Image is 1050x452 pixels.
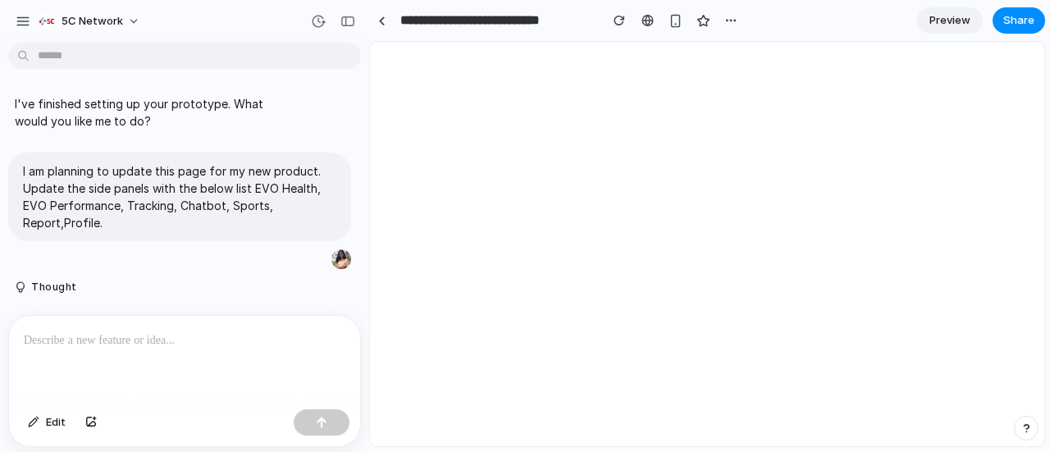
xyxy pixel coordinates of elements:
a: Preview [917,7,983,34]
p: I've finished setting up your prototype. What would you like me to do? [15,95,289,130]
button: Edit [20,409,74,436]
span: 5C Network [62,13,123,30]
button: 5C Network [32,8,148,34]
button: Share [993,7,1045,34]
span: Share [1003,12,1034,29]
span: Edit [46,414,66,431]
p: I updated the sidebar navigation with your new product sections. The menu now displays EVO Health... [15,314,289,452]
p: I am planning to update this page for my new product. Update the side panels with the below list ... [23,162,336,231]
span: Preview [929,12,970,29]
